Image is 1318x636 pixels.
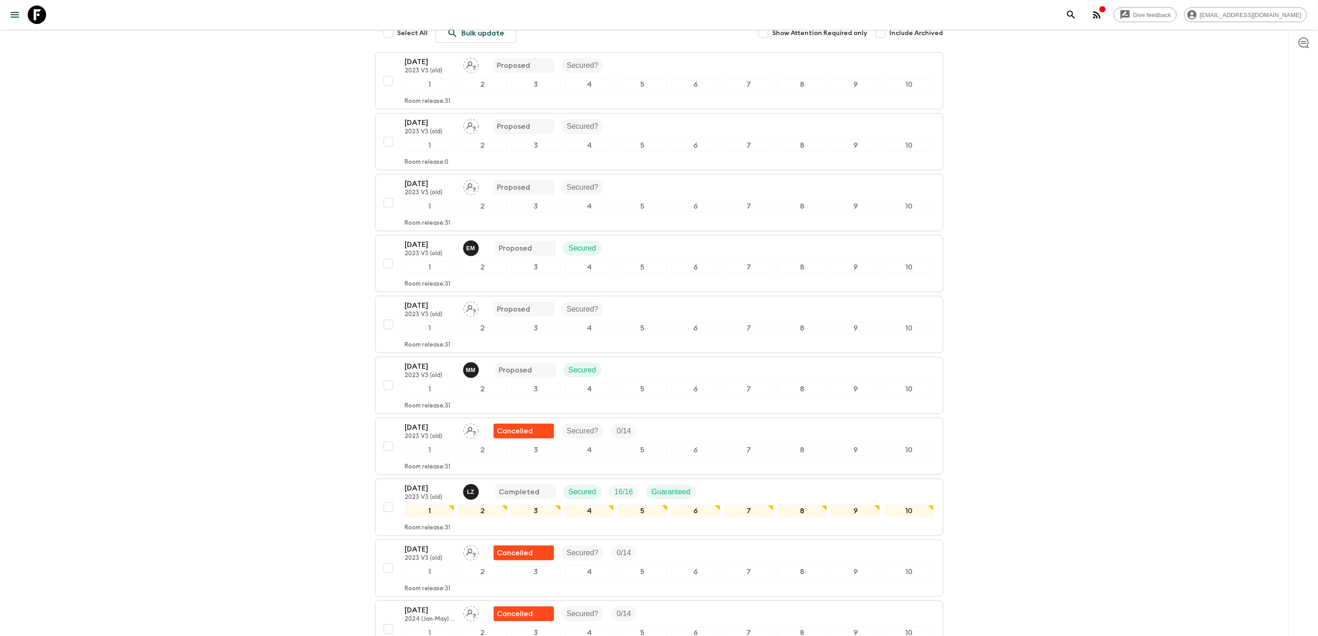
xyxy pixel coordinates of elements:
p: Cancelled [497,547,533,558]
div: 6 [671,78,721,90]
div: Flash Pack cancellation [494,546,554,560]
p: Room release: 31 [405,281,451,288]
span: Moses Michael [463,365,481,372]
div: 6 [671,505,721,517]
p: 16 / 16 [614,486,633,498]
div: Secured [563,363,602,378]
p: Proposed [497,60,531,71]
div: 7 [724,139,774,151]
p: 2023 V3 (old) [405,128,456,136]
div: 7 [724,200,774,212]
p: Proposed [497,304,531,315]
p: 2023 V3 (old) [405,189,456,197]
p: [DATE] [405,117,456,128]
span: Emanuel Munisi [463,243,481,251]
p: M M [466,366,476,374]
div: 8 [777,78,827,90]
span: Show Attention Required only [773,29,868,38]
div: 3 [511,200,561,212]
div: Secured? [561,546,604,560]
div: 3 [511,444,561,456]
div: 4 [565,200,614,212]
div: 4 [565,444,614,456]
p: 0 / 14 [617,426,631,437]
div: 3 [511,261,561,273]
div: 10 [884,566,933,578]
p: Proposed [499,243,532,254]
div: 2 [458,444,507,456]
div: 7 [724,322,774,334]
div: 4 [565,383,614,395]
div: 5 [618,200,667,212]
div: 6 [671,200,721,212]
div: Secured? [561,119,604,134]
p: [DATE] [405,605,456,616]
div: 9 [831,139,880,151]
span: Select All [398,29,428,38]
button: [DATE]2023 V3 (old)Assign pack leaderProposedSecured?12345678910Room release:0 [375,113,943,170]
p: [DATE] [405,483,456,494]
p: 2023 V3 (old) [405,494,456,501]
div: 1 [405,505,454,517]
button: [DATE]2023 V3 (old)Assign pack leaderProposedSecured?12345678910Room release:31 [375,296,943,353]
div: 7 [724,444,774,456]
p: 2023 V3 (old) [405,433,456,440]
div: [EMAIL_ADDRESS][DOMAIN_NAME] [1184,7,1307,22]
div: 1 [405,383,454,395]
div: Trip Fill [611,424,637,438]
div: 3 [511,383,561,395]
div: 1 [405,444,454,456]
div: 3 [511,566,561,578]
div: 5 [618,566,667,578]
div: 10 [884,200,933,212]
p: 2023 V3 (old) [405,67,456,75]
p: Guaranteed [651,486,691,498]
div: 7 [724,383,774,395]
div: 10 [884,383,933,395]
div: 9 [831,505,880,517]
p: Secured [569,486,596,498]
p: Bulk update [462,28,505,39]
div: 2 [458,322,507,334]
span: Assign pack leader [463,60,479,68]
div: Secured? [561,302,604,317]
span: Assign pack leader [463,609,479,616]
div: Trip Fill [609,485,638,499]
p: Proposed [497,121,531,132]
div: Flash Pack cancellation [494,606,554,621]
p: 2023 V3 (old) [405,555,456,562]
div: 1 [405,139,454,151]
button: [DATE]2023 V3 (old)Emanuel MunisiProposedSecured12345678910Room release:31 [375,235,943,292]
p: Proposed [497,182,531,193]
div: 9 [831,78,880,90]
p: 2023 V3 (old) [405,311,456,318]
p: [DATE] [405,239,456,250]
p: Secured? [567,60,599,71]
p: Room release: 31 [405,463,451,471]
p: Secured? [567,121,599,132]
div: Trip Fill [611,546,637,560]
p: [DATE] [405,300,456,311]
div: 6 [671,383,721,395]
p: 2024 (Jan-May) (old) [405,616,456,623]
span: Assign pack leader [463,304,479,312]
div: 8 [777,322,827,334]
div: 2 [458,200,507,212]
span: Assign pack leader [463,548,479,555]
div: 5 [618,383,667,395]
p: Secured? [567,608,599,619]
p: Room release: 31 [405,585,451,593]
p: Completed [499,486,540,498]
div: 6 [671,139,721,151]
div: 4 [565,505,614,517]
div: 3 [511,505,561,517]
div: 1 [405,78,454,90]
div: 2 [458,566,507,578]
div: 10 [884,78,933,90]
div: 8 [777,200,827,212]
p: [DATE] [405,422,456,433]
div: Secured? [561,58,604,73]
button: search adventures [1062,6,1080,24]
span: Leonard Zablon [463,487,481,494]
div: 5 [618,505,667,517]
